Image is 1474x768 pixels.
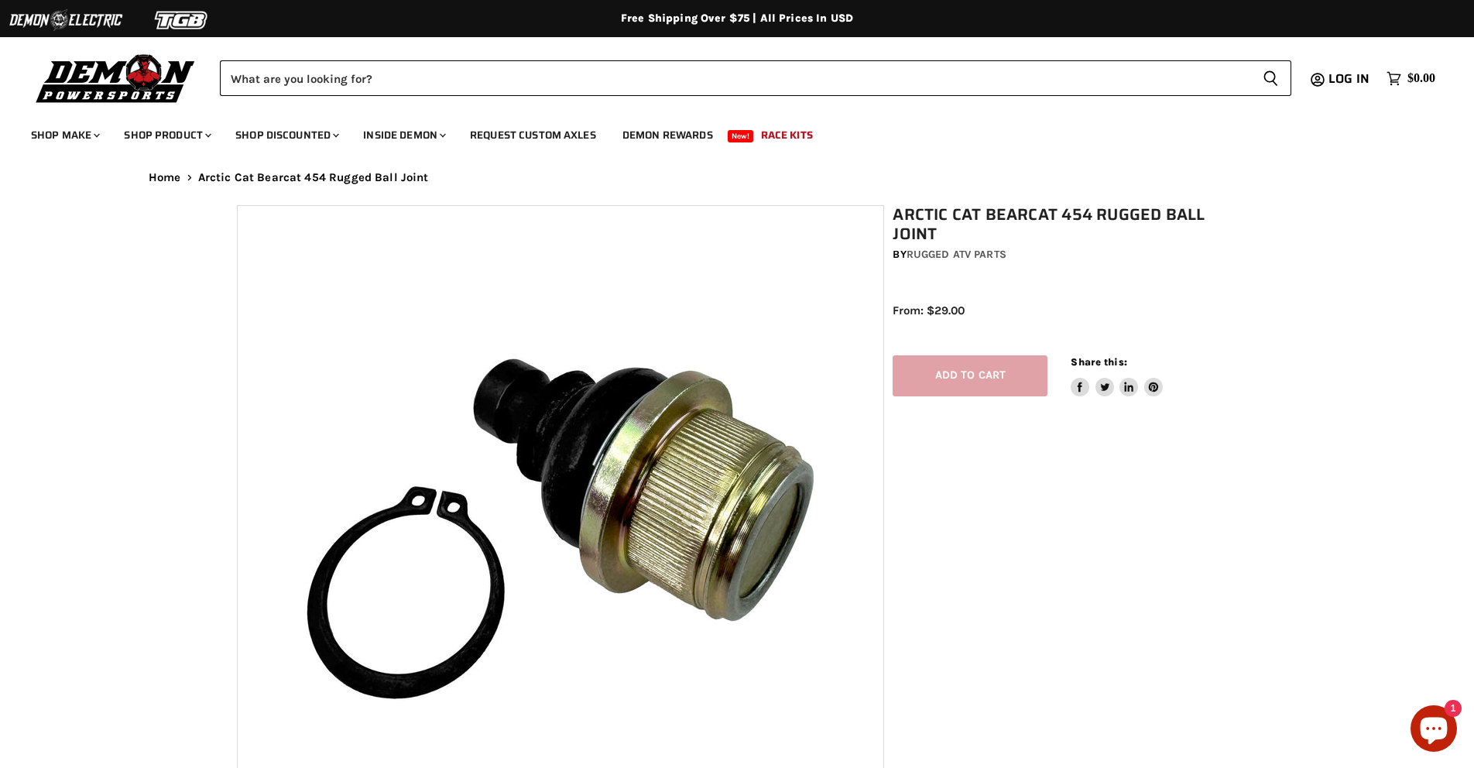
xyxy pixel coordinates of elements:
ul: Main menu [19,113,1431,151]
input: Search [220,60,1250,96]
a: $0.00 [1379,67,1443,90]
a: Demon Rewards [611,119,725,151]
span: $0.00 [1407,71,1435,86]
span: Share this: [1071,356,1126,368]
span: From: $29.00 [893,303,965,317]
a: Shop Make [19,119,109,151]
h1: Arctic Cat Bearcat 454 Rugged Ball Joint [893,205,1246,244]
a: Inside Demon [351,119,455,151]
span: Log in [1328,69,1369,88]
a: Request Custom Axles [458,119,608,151]
inbox-online-store-chat: Shopify online store chat [1406,705,1462,756]
a: Race Kits [749,119,824,151]
a: Shop Discounted [224,119,348,151]
img: Demon Powersports [31,50,201,105]
a: Log in [1321,72,1379,86]
aside: Share this: [1071,355,1163,396]
img: TGB Logo 2 [124,5,240,35]
form: Product [220,60,1291,96]
div: by [893,246,1246,263]
span: Arctic Cat Bearcat 454 Rugged Ball Joint [198,171,429,184]
img: Demon Electric Logo 2 [8,5,124,35]
nav: Breadcrumbs [118,171,1356,184]
a: Shop Product [112,119,221,151]
div: Free Shipping Over $75 | All Prices In USD [118,12,1356,26]
button: Search [1250,60,1291,96]
a: Home [149,171,181,184]
a: Rugged ATV Parts [907,248,1006,261]
span: New! [728,130,754,142]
